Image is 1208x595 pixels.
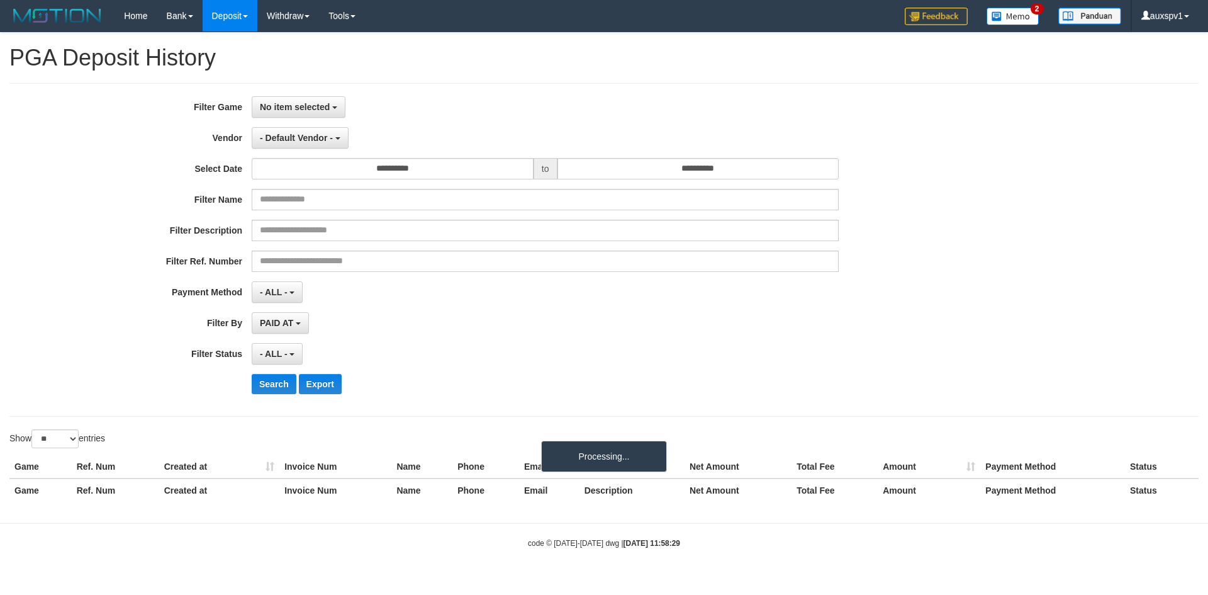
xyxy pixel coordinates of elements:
[579,479,685,502] th: Description
[1125,455,1199,479] th: Status
[980,479,1125,502] th: Payment Method
[260,318,293,328] span: PAID AT
[252,312,309,334] button: PAID AT
[519,455,579,479] th: Email
[905,8,968,25] img: Feedback.jpg
[299,374,342,394] button: Export
[72,455,159,479] th: Ref. Num
[279,455,391,479] th: Invoice Num
[72,479,159,502] th: Ref. Num
[878,479,980,502] th: Amount
[260,287,288,297] span: - ALL -
[252,374,296,394] button: Search
[252,343,303,365] button: - ALL -
[878,455,980,479] th: Amount
[9,429,105,448] label: Show entries
[31,429,79,448] select: Showentries
[252,127,349,149] button: - Default Vendor -
[541,441,667,472] div: Processing...
[980,455,1125,479] th: Payment Method
[1125,479,1199,502] th: Status
[9,6,105,25] img: MOTION_logo.png
[452,479,519,502] th: Phone
[260,102,330,112] span: No item selected
[685,455,791,479] th: Net Amount
[9,455,72,479] th: Game
[452,455,519,479] th: Phone
[9,45,1199,71] h1: PGA Deposit History
[9,479,72,502] th: Game
[791,479,878,502] th: Total Fee
[528,539,680,548] small: code © [DATE]-[DATE] dwg |
[260,133,333,143] span: - Default Vendor -
[391,455,452,479] th: Name
[534,158,557,179] span: to
[624,539,680,548] strong: [DATE] 11:58:29
[260,349,288,359] span: - ALL -
[791,455,878,479] th: Total Fee
[987,8,1039,25] img: Button%20Memo.svg
[279,479,391,502] th: Invoice Num
[1058,8,1121,25] img: panduan.png
[159,479,279,502] th: Created at
[252,281,303,303] button: - ALL -
[685,479,791,502] th: Net Amount
[391,479,452,502] th: Name
[1031,3,1044,14] span: 2
[519,479,579,502] th: Email
[252,96,345,118] button: No item selected
[159,455,279,479] th: Created at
